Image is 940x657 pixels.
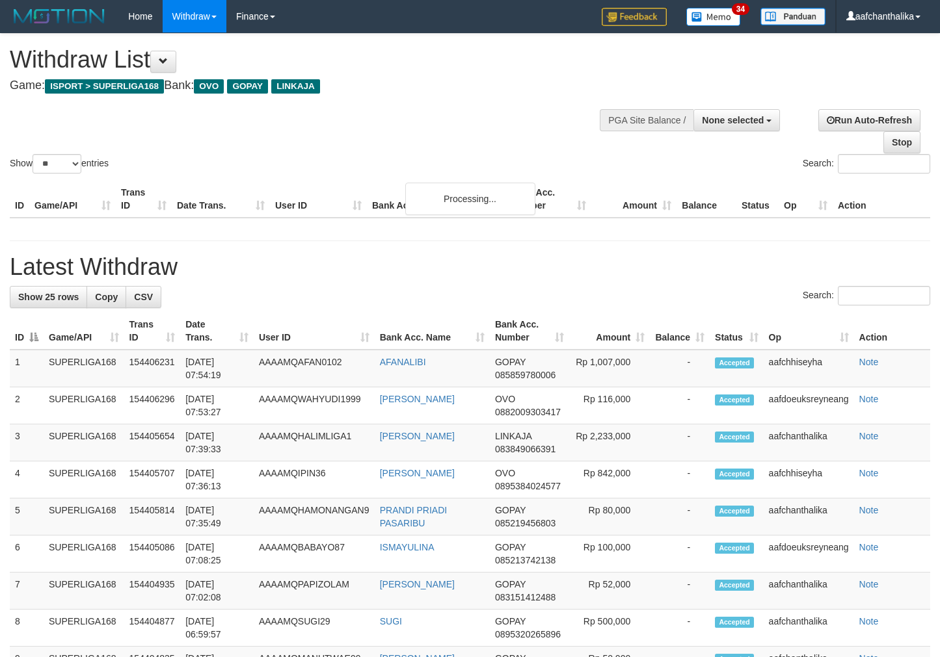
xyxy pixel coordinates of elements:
td: SUPERLIGA168 [44,573,124,610]
span: Copy 085219456803 to clipboard [495,518,556,528]
th: Game/API [29,181,116,218]
td: - [650,535,710,573]
td: AAAAMQIPIN36 [254,461,375,498]
span: GOPAY [227,79,268,94]
a: Note [859,579,879,589]
td: AAAAMQAFAN0102 [254,350,375,387]
th: Date Trans. [172,181,270,218]
a: [PERSON_NAME] [380,394,455,404]
span: Accepted [715,432,754,443]
td: 154405086 [124,535,181,573]
span: Copy 0895384024577 to clipboard [495,481,561,491]
img: MOTION_logo.png [10,6,109,26]
td: 154406296 [124,387,181,424]
label: Show entries [10,154,109,174]
a: Show 25 rows [10,286,87,308]
th: Game/API: activate to sort column ascending [44,313,124,350]
td: 154404935 [124,573,181,610]
td: aafdoeuksreyneang [764,535,854,573]
span: Copy 083849066391 to clipboard [495,444,556,454]
td: [DATE] 07:54:19 [180,350,254,387]
span: Show 25 rows [18,292,79,302]
td: [DATE] 06:59:57 [180,610,254,647]
h4: Game: Bank: [10,79,613,92]
th: Balance [677,181,736,218]
span: Copy 085213742138 to clipboard [495,555,556,565]
td: aafdoeuksreyneang [764,387,854,424]
th: Action [854,313,930,350]
td: SUPERLIGA168 [44,424,124,461]
td: - [650,573,710,610]
span: OVO [495,394,515,404]
td: SUPERLIGA168 [44,387,124,424]
span: OVO [495,468,515,478]
td: aafchhiseyha [764,461,854,498]
span: Accepted [715,617,754,628]
td: 8 [10,610,44,647]
td: Rp 1,007,000 [569,350,650,387]
th: Status [736,181,779,218]
td: [DATE] 07:53:27 [180,387,254,424]
span: Copy 0882009303417 to clipboard [495,407,561,417]
a: SUGI [380,616,402,626]
th: Op [779,181,833,218]
td: 154404877 [124,610,181,647]
th: Trans ID [116,181,172,218]
td: SUPERLIGA168 [44,610,124,647]
a: Note [859,431,879,441]
span: Accepted [715,506,754,517]
td: [DATE] 07:02:08 [180,573,254,610]
select: Showentries [33,154,81,174]
td: 1 [10,350,44,387]
span: GOPAY [495,357,526,367]
td: Rp 842,000 [569,461,650,498]
a: PRANDI PRIADI PASARIBU [380,505,447,528]
td: - [650,461,710,498]
span: Accepted [715,543,754,554]
span: GOPAY [495,579,526,589]
th: Bank Acc. Number [506,181,591,218]
td: - [650,610,710,647]
td: AAAAMQSUGI29 [254,610,375,647]
td: [DATE] 07:36:13 [180,461,254,498]
td: 154406231 [124,350,181,387]
a: Note [859,505,879,515]
a: AFANALIBI [380,357,426,367]
a: CSV [126,286,161,308]
img: Button%20Memo.svg [686,8,741,26]
td: 154405707 [124,461,181,498]
td: [DATE] 07:39:33 [180,424,254,461]
th: ID: activate to sort column descending [10,313,44,350]
span: OVO [194,79,224,94]
span: LINKAJA [271,79,320,94]
a: Note [859,357,879,367]
th: Op: activate to sort column ascending [764,313,854,350]
td: 3 [10,424,44,461]
a: ISMAYULINA [380,542,435,552]
th: Amount [591,181,677,218]
td: SUPERLIGA168 [44,350,124,387]
img: Feedback.jpg [602,8,667,26]
td: Rp 2,233,000 [569,424,650,461]
td: AAAAMQHAMONANGAN9 [254,498,375,535]
span: None selected [702,115,764,125]
td: 2 [10,387,44,424]
td: aafchanthalika [764,498,854,535]
input: Search: [838,154,930,174]
td: 154405654 [124,424,181,461]
div: PGA Site Balance / [600,109,693,131]
span: Accepted [715,394,754,406]
th: Status: activate to sort column ascending [710,313,764,350]
a: [PERSON_NAME] [380,468,455,478]
td: AAAAMQBABAYO87 [254,535,375,573]
a: Note [859,394,879,404]
a: Run Auto-Refresh [818,109,920,131]
a: [PERSON_NAME] [380,431,455,441]
label: Search: [803,286,930,305]
h1: Withdraw List [10,47,613,73]
a: Stop [883,131,920,153]
th: Balance: activate to sort column ascending [650,313,710,350]
span: Copy [95,292,118,302]
td: Rp 52,000 [569,573,650,610]
span: Accepted [715,357,754,368]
